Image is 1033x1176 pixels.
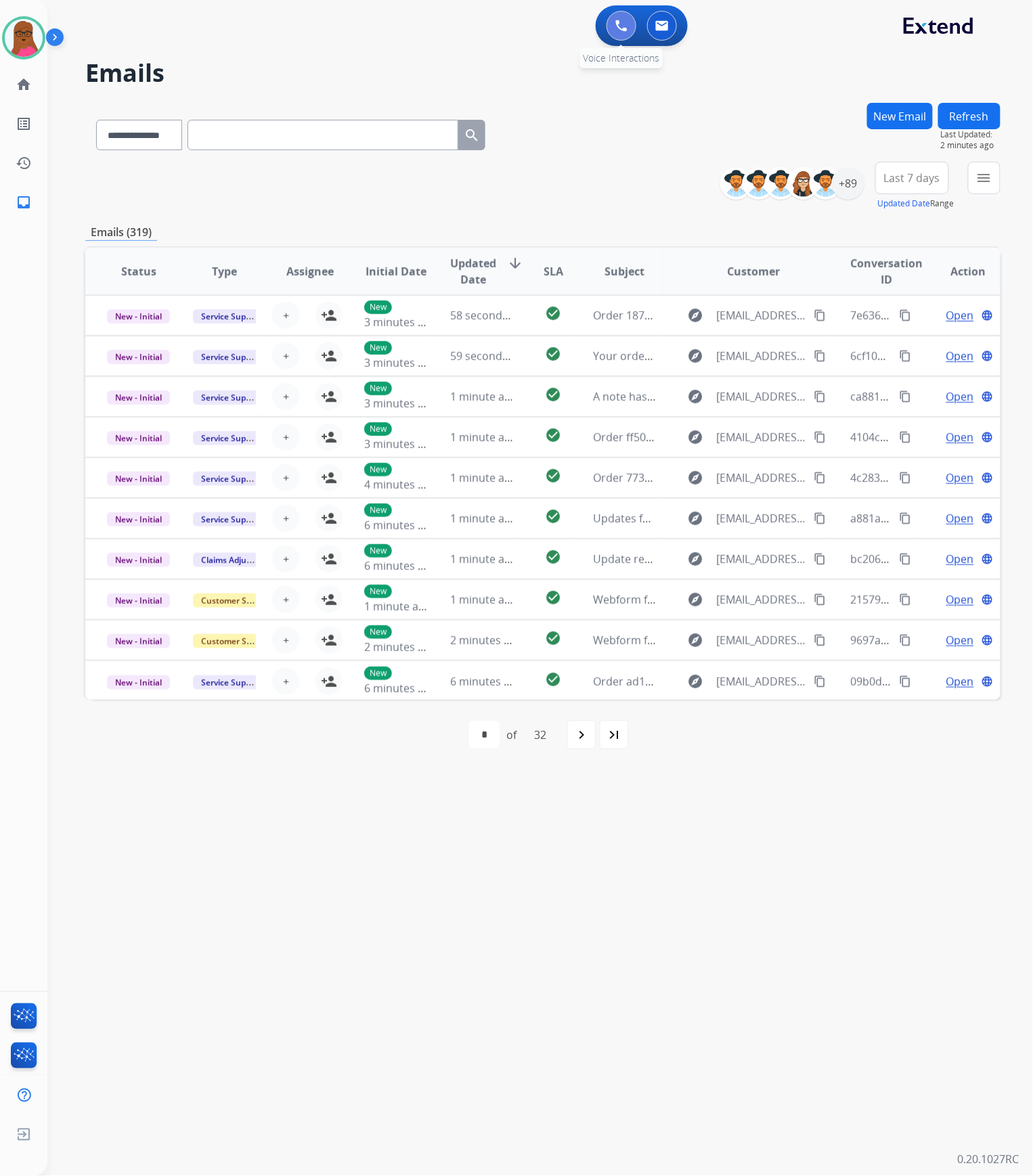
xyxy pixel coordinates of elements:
[283,673,289,689] span: +
[982,390,994,403] mat-icon: language
[107,553,170,567] span: New - Initial
[321,307,337,323] mat-icon: person_add
[272,668,299,695] button: +
[900,390,912,403] mat-icon: content_copy
[850,255,923,288] span: Conversation ID
[450,308,529,323] span: 58 seconds ago
[364,422,392,436] p: New
[193,309,270,323] span: Service Support
[321,470,337,486] mat-icon: person_add
[121,263,156,279] span: Status
[193,431,270,445] span: Service Support
[364,585,392,598] p: New
[982,512,994,524] mat-icon: language
[107,390,170,405] span: New - Initial
[946,348,974,364] span: Open
[982,472,994,484] mat-icon: language
[321,510,337,526] mat-icon: person_add
[272,586,299,613] button: +
[982,593,994,606] mat-icon: language
[450,551,517,566] span: 1 minute ago
[900,675,912,687] mat-icon: content_copy
[573,727,590,743] mat-icon: navigate_next
[212,263,237,279] span: Type
[982,675,994,687] mat-icon: language
[593,674,831,689] span: Order ad1ffc3d-edd3-40e5-9ad1-0994e428d3fe
[814,390,826,403] mat-icon: content_copy
[946,673,974,689] span: Open
[107,350,170,364] span: New - Initial
[366,263,426,279] span: Initial Date
[545,589,561,606] mat-icon: check_circle
[321,632,337,648] mat-icon: person_add
[85,60,1001,87] h2: Emails
[687,470,703,486] mat-icon: explore
[717,632,807,648] span: [EMAIL_ADDRESS][DOMAIN_NAME]
[717,348,807,364] span: [EMAIL_ADDRESS][DOMAIN_NAME]
[982,553,994,565] mat-icon: language
[364,558,437,573] span: 6 minutes ago
[900,431,912,443] mat-icon: content_copy
[687,388,703,405] mat-icon: explore
[321,388,337,405] mat-icon: person_add
[193,634,281,648] span: Customer Support
[364,544,392,558] p: New
[878,198,954,209] span: Range
[272,464,299,491] button: +
[982,634,994,646] mat-icon: language
[687,510,703,526] mat-icon: explore
[364,355,437,370] span: 3 minutes ago
[283,632,289,648] span: +
[272,302,299,329] button: +
[545,427,561,443] mat-icon: check_circle
[946,429,974,445] span: Open
[107,512,170,526] span: New - Initial
[107,593,170,608] span: New - Initial
[900,350,912,362] mat-icon: content_copy
[272,424,299,451] button: +
[900,512,912,524] mat-icon: content_copy
[884,175,940,181] span: Last 7 days
[941,140,1001,151] span: 2 minutes ago
[450,348,529,363] span: 59 seconds ago
[523,721,557,748] div: 32
[286,263,334,279] span: Assignee
[283,470,289,486] span: +
[193,390,270,405] span: Service Support
[364,436,437,451] span: 3 minutes ago
[364,503,392,517] p: New
[717,470,807,486] span: [EMAIL_ADDRESS][DOMAIN_NAME]
[941,129,1001,140] span: Last Updated:
[814,634,826,646] mat-icon: content_copy
[900,593,912,606] mat-icon: content_copy
[272,383,299,410] button: +
[506,727,516,743] div: of
[321,673,337,689] mat-icon: person_add
[545,630,561,646] mat-icon: check_circle
[976,170,992,186] mat-icon: menu
[982,431,994,443] mat-icon: language
[321,591,337,608] mat-icon: person_add
[687,551,703,567] mat-icon: explore
[364,666,392,680] p: New
[450,430,517,445] span: 1 minute ago
[16,116,32,132] mat-icon: list_alt
[593,470,829,485] span: Order 773df136-503c-4ce3-bde0-b5aceca9780f
[107,431,170,445] span: New - Initial
[717,591,807,608] span: [EMAIL_ADDRESS][DOMAIN_NAME]
[272,505,299,532] button: +
[545,468,561,484] mat-icon: check_circle
[5,19,43,57] img: avatar
[900,472,912,484] mat-icon: content_copy
[364,625,392,639] p: New
[283,429,289,445] span: +
[507,255,523,271] mat-icon: arrow_downward
[16,76,32,93] mat-icon: home
[946,388,974,405] span: Open
[958,1152,1019,1168] p: 0.20.1027RC
[583,51,659,64] span: Voice Interactions
[464,127,480,143] mat-icon: search
[85,224,157,241] p: Emails (319)
[193,593,281,608] span: Customer Support
[193,675,270,689] span: Service Support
